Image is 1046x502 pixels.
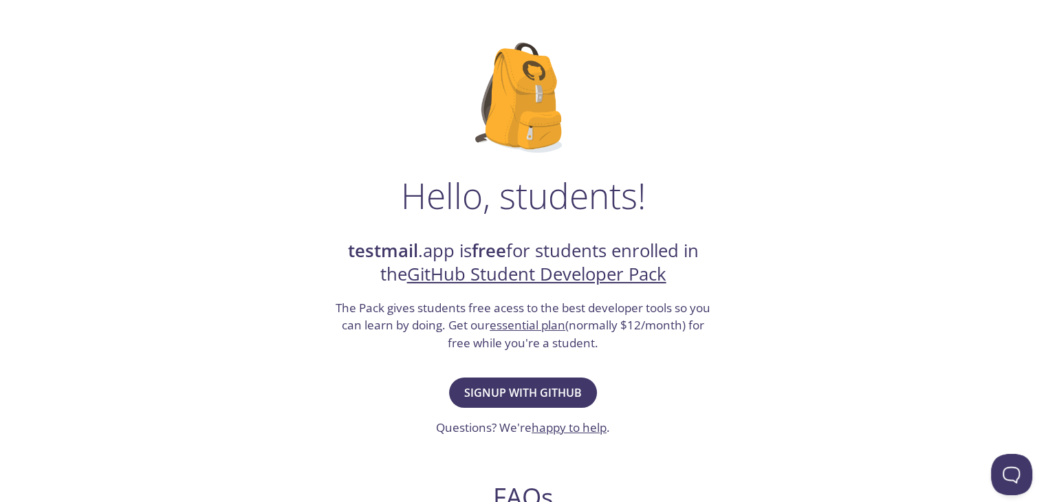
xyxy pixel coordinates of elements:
[490,317,565,333] a: essential plan
[407,262,666,286] a: GitHub Student Developer Pack
[991,454,1032,495] iframe: Help Scout Beacon - Open
[532,419,607,435] a: happy to help
[348,239,418,263] strong: testmail
[334,299,712,352] h3: The Pack gives students free acess to the best developer tools so you can learn by doing. Get our...
[475,43,571,153] img: github-student-backpack.png
[464,383,582,402] span: Signup with GitHub
[449,378,597,408] button: Signup with GitHub
[401,175,646,216] h1: Hello, students!
[436,419,610,437] h3: Questions? We're .
[472,239,506,263] strong: free
[334,239,712,287] h2: .app is for students enrolled in the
